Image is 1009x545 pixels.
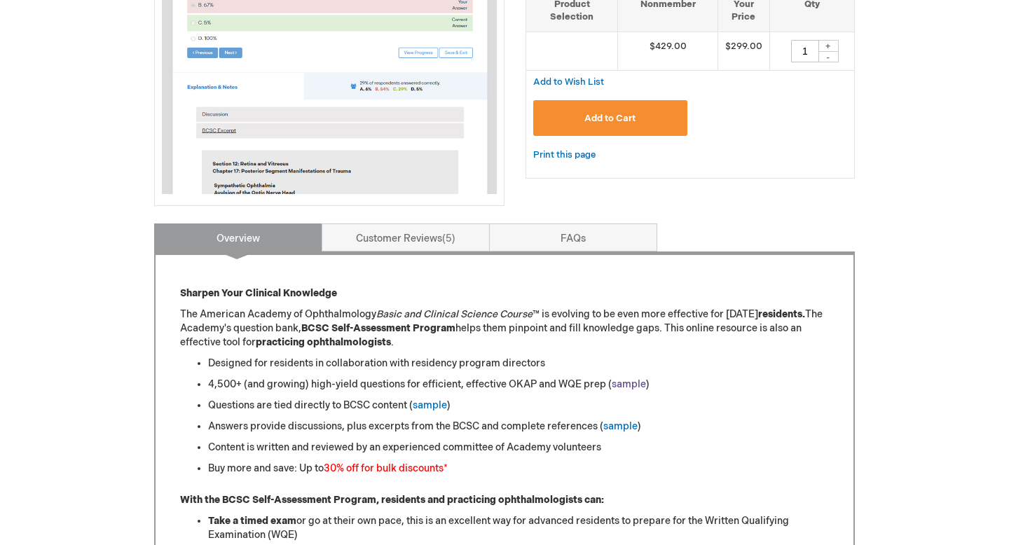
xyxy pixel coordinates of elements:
[603,420,638,432] a: sample
[818,51,839,62] div: -
[180,287,337,299] strong: Sharpen Your Clinical Knowledge
[208,399,829,413] li: Questions are tied directly to BCSC content ( )
[533,146,596,164] a: Print this page
[489,223,657,251] a: FAQs
[413,399,447,411] a: sample
[758,308,805,320] strong: residents.
[442,233,455,244] span: 5
[208,515,296,527] strong: Take a timed exam
[718,32,769,70] td: $299.00
[208,357,829,371] li: Designed for residents in collaboration with residency program directors
[618,32,718,70] td: $429.00
[376,308,533,320] em: Basic and Clinical Science Course
[533,100,687,136] button: Add to Cart
[208,420,829,434] li: Answers provide discussions, plus excerpts from the BCSC and complete references ( )
[256,336,391,348] strong: practicing ophthalmologists
[208,378,829,392] li: 4,500+ (and growing) high-yield questions for efficient, effective OKAP and WQE prep ( )
[208,441,829,455] li: Content is written and reviewed by an experienced committee of Academy volunteers
[301,322,455,334] strong: BCSC Self-Assessment Program
[818,40,839,52] div: +
[208,514,829,542] li: or go at their own pace, this is an excellent way for advanced residents to prepare for the Writt...
[584,113,636,124] span: Add to Cart
[324,462,444,474] font: 30% off for bulk discounts
[791,40,819,62] input: Qty
[533,76,604,88] a: Add to Wish List
[612,378,646,390] a: sample
[322,223,490,251] a: Customer Reviews5
[180,308,829,350] p: The American Academy of Ophthalmology ™ is evolving to be even more effective for [DATE] The Acad...
[180,494,604,506] strong: With the BCSC Self-Assessment Program, residents and practicing ophthalmologists can:
[208,462,829,476] li: Buy more and save: Up to
[154,223,322,251] a: Overview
